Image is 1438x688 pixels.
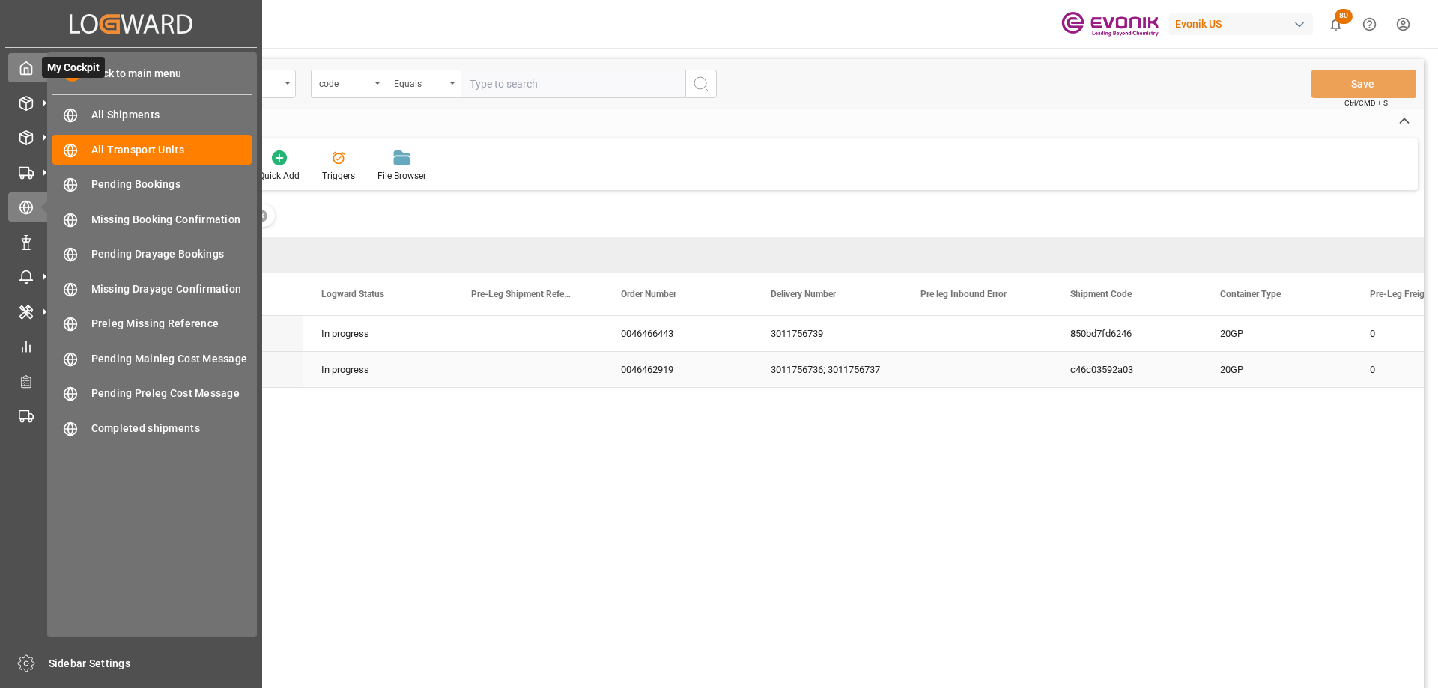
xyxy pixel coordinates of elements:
[258,169,300,183] div: Quick Add
[303,352,453,387] div: In progress
[52,135,252,164] a: All Transport Units
[91,212,252,228] span: Missing Booking Confirmation
[603,352,753,387] div: 0046462919
[311,70,386,98] button: open menu
[52,274,252,303] a: Missing Drayage Confirmation
[685,70,717,98] button: search button
[1202,352,1352,387] div: 20GP
[91,351,252,367] span: Pending Mainleg Cost Message
[1169,10,1319,38] button: Evonik US
[91,421,252,436] span: Completed shipments
[91,177,252,192] span: Pending Bookings
[52,170,252,199] a: Pending Bookings
[8,332,254,361] a: My Reports
[1052,316,1202,351] div: 850bd7fd6246
[753,352,902,387] div: 3011756736; 3011756737
[1353,7,1386,41] button: Help Center
[80,66,181,82] span: Back to main menu
[771,289,836,299] span: Delivery Number
[8,227,254,256] a: Non Conformance
[52,379,252,408] a: Pending Preleg Cost Message
[52,344,252,373] a: Pending Mainleg Cost Message
[303,316,453,351] div: In progress
[1344,97,1388,109] span: Ctrl/CMD + S
[42,57,105,78] span: My Cockpit
[52,240,252,269] a: Pending Drayage Bookings
[471,289,571,299] span: Pre-Leg Shipment Reference Evonik
[91,142,252,158] span: All Transport Units
[322,169,355,183] div: Triggers
[1319,7,1353,41] button: show 80 new notifications
[319,73,370,91] div: code
[603,316,753,351] div: 0046466443
[1052,352,1202,387] div: c46c03592a03
[8,366,254,395] a: Transport Planner
[1169,13,1313,35] div: Evonik US
[91,386,252,401] span: Pending Preleg Cost Message
[1202,316,1352,351] div: 20GP
[753,316,902,351] div: 3011756739
[52,309,252,338] a: Preleg Missing Reference
[377,169,426,183] div: File Browser
[1061,11,1159,37] img: Evonik-brand-mark-Deep-Purple-RGB.jpeg_1700498283.jpeg
[8,401,254,430] a: Transport Planning
[1311,70,1416,98] button: Save
[394,73,445,91] div: Equals
[91,281,252,297] span: Missing Drayage Confirmation
[621,289,676,299] span: Order Number
[52,204,252,234] a: Missing Booking Confirmation
[461,70,685,98] input: Type to search
[8,53,254,82] a: My CockpitMy Cockpit
[49,656,256,672] span: Sidebar Settings
[52,413,252,442] a: Completed shipments
[91,246,252,262] span: Pending Drayage Bookings
[1335,9,1353,24] span: 80
[1220,289,1281,299] span: Container Type
[920,289,1007,299] span: Pre leg Inbound Error
[91,316,252,332] span: Preleg Missing Reference
[52,100,252,130] a: All Shipments
[1070,289,1132,299] span: Shipment Code
[91,107,252,123] span: All Shipments
[386,70,461,98] button: open menu
[321,289,384,299] span: Logward Status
